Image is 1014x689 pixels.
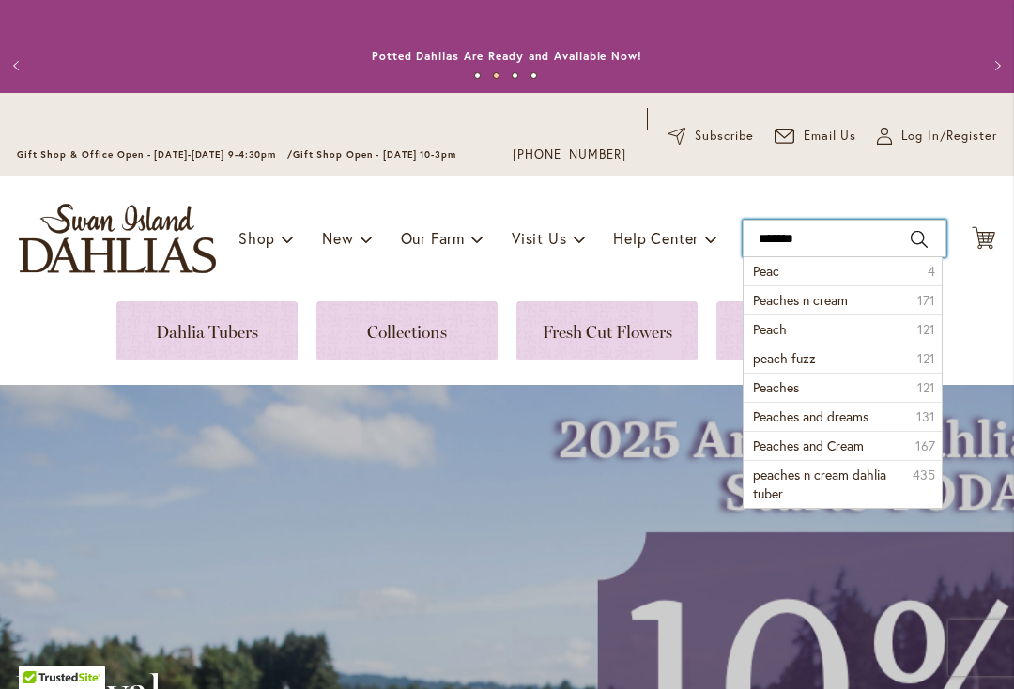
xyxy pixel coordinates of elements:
[401,228,465,248] span: Our Farm
[512,72,518,79] button: 3 of 4
[877,127,997,145] a: Log In/Register
[917,378,935,397] span: 121
[753,262,779,280] span: Peac
[753,466,886,502] span: peaches n cream dahlia tuber
[804,127,857,145] span: Email Us
[19,204,216,273] a: store logo
[372,49,642,63] a: Potted Dahlias Are Ready and Available Now!
[976,47,1014,84] button: Next
[17,148,293,161] span: Gift Shop & Office Open - [DATE]-[DATE] 9-4:30pm /
[493,72,499,79] button: 2 of 4
[916,407,935,426] span: 131
[474,72,481,79] button: 1 of 4
[753,291,848,309] span: Peaches n cream
[775,127,857,145] a: Email Us
[238,228,275,248] span: Shop
[513,145,626,164] a: [PHONE_NUMBER]
[915,436,935,455] span: 167
[753,407,868,425] span: Peaches and dreams
[613,228,699,248] span: Help Center
[753,349,816,367] span: peach fuzz
[917,291,935,310] span: 171
[913,466,935,484] span: 435
[530,72,537,79] button: 4 of 4
[753,378,799,396] span: Peaches
[753,436,864,454] span: Peaches and Cream
[322,228,353,248] span: New
[668,127,754,145] a: Subscribe
[901,127,997,145] span: Log In/Register
[911,224,928,254] button: Search
[695,127,754,145] span: Subscribe
[917,349,935,368] span: 121
[293,148,456,161] span: Gift Shop Open - [DATE] 10-3pm
[928,262,935,281] span: 4
[753,320,787,338] span: Peach
[917,320,935,339] span: 121
[512,228,566,248] span: Visit Us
